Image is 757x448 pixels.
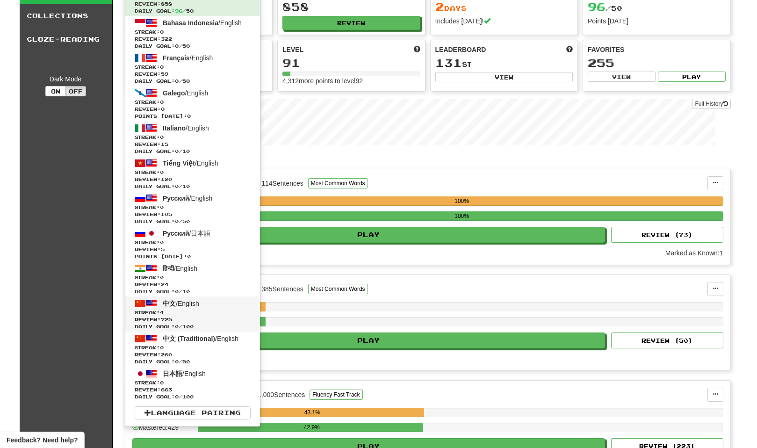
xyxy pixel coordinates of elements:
[160,134,164,140] span: 0
[414,45,420,54] span: Score more points to level up
[135,0,251,7] span: Review: 858
[435,45,486,54] span: Leaderboard
[163,370,206,377] span: / English
[132,227,606,243] button: Play
[125,226,260,261] a: Русский/日本語Streak:0 Review:5Points [DATE]:0
[160,99,164,105] span: 0
[163,19,242,27] span: / English
[435,72,573,82] button: View
[160,310,164,315] span: 4
[282,76,420,86] div: 4,312 more points to level 92
[282,57,420,69] div: 91
[163,195,212,202] span: / English
[135,176,251,183] span: Review: 120
[135,106,251,113] span: Review: 0
[163,124,209,132] span: / English
[125,86,260,121] a: Galego/EnglishStreak:0 Review:0Points [DATE]:0
[566,45,573,54] span: This week in points, UTC
[160,275,164,280] span: 0
[45,86,66,96] button: On
[201,196,723,206] div: 100%
[163,230,210,237] span: / 日本語
[310,390,362,400] button: Fluency Fast Track
[665,248,723,258] div: Marked as Known: 1
[175,148,179,154] span: 0
[163,370,182,377] span: 日本語
[135,218,251,225] span: Daily Goal: / 50
[175,289,179,294] span: 0
[135,169,251,176] span: Streak:
[175,394,179,399] span: 0
[125,367,260,402] a: 日本語/EnglishStreak:0 Review:663Daily Goal:0/100
[163,265,174,272] span: हिन्दी
[175,359,179,364] span: 0
[160,29,164,35] span: 0
[588,16,726,26] div: Points [DATE]
[160,64,164,70] span: 0
[588,57,726,69] div: 255
[163,19,218,27] span: Bahasa Indonesia
[201,211,723,221] div: 100%
[20,28,112,51] a: Cloze-Reading
[658,72,726,82] button: Play
[163,89,208,97] span: / English
[135,344,251,351] span: Streak:
[135,246,251,253] span: Review: 5
[125,121,260,156] a: Italiano/EnglishStreak:0 Review:15Daily Goal:0/10
[163,89,185,97] span: Galego
[125,156,260,191] a: Tiếng Việt/EnglishStreak:0 Review:120Daily Goal:0/10
[135,309,251,316] span: Streak:
[125,191,260,226] a: Русский/EnglishStreak:0 Review:105Daily Goal:0/50
[201,408,424,417] div: 43.1%
[163,54,190,62] span: Français
[163,335,238,342] span: / English
[125,16,260,51] a: Bahasa Indonesia/EnglishStreak:0 Review:322Daily Goal:0/50
[261,179,303,188] div: 114 Sentences
[160,204,164,210] span: 0
[135,78,251,85] span: Daily Goal: / 50
[588,45,726,54] div: Favorites
[135,406,251,419] a: Language Pairing
[135,211,251,218] span: Review: 105
[135,36,251,43] span: Review: 322
[175,324,179,329] span: 0
[435,16,573,26] div: Includes [DATE]!
[692,99,730,109] a: Full History
[435,1,573,13] div: Day s
[7,435,78,445] span: Open feedback widget
[611,332,723,348] button: Review (50)
[135,141,251,148] span: Review: 15
[125,155,731,164] p: In Progress
[135,274,251,281] span: Streak:
[135,253,251,260] span: Points [DATE]: 0
[435,56,462,69] span: 131
[611,227,723,243] button: Review (73)
[135,386,251,393] span: Review: 663
[258,390,305,399] div: 1,000 Sentences
[163,195,189,202] span: Русский
[135,393,251,400] span: Daily Goal: / 100
[160,380,164,385] span: 0
[163,159,218,167] span: / English
[135,99,251,106] span: Streak:
[135,358,251,365] span: Daily Goal: / 50
[135,239,251,246] span: Streak:
[135,288,251,295] span: Daily Goal: / 10
[163,124,186,132] span: Italiano
[132,423,193,438] div: Mastered: 429
[175,8,182,14] span: 96
[163,300,199,307] span: / English
[588,72,656,82] button: View
[308,284,368,294] button: Most Common Words
[135,134,251,141] span: Streak:
[175,183,179,189] span: 0
[588,4,622,12] span: / 50
[135,7,251,14] span: Daily Goal: / 50
[282,1,420,13] div: 858
[135,316,251,323] span: Review: 725
[175,218,179,224] span: 0
[282,45,303,54] span: Level
[163,230,189,237] span: Русский
[132,332,606,348] button: Play
[160,345,164,350] span: 0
